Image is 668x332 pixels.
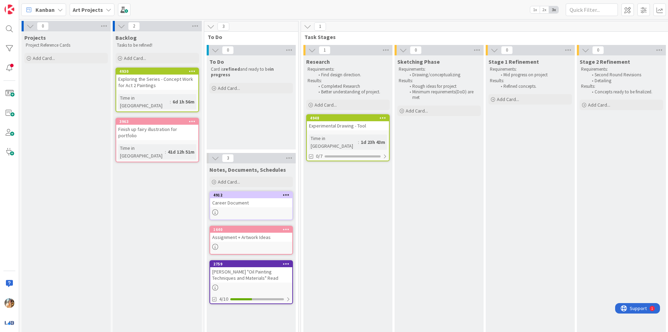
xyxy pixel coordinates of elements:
[410,46,422,54] span: 0
[209,166,286,173] span: Notes, Documents, Schedules
[399,67,479,72] p: Requirements:
[224,66,240,72] strong: refined
[166,148,196,156] div: 41d 12h 51m
[5,5,14,14] img: Visit kanbanzone.com
[308,78,388,84] p: Results:
[119,119,198,124] div: 3963
[170,98,171,106] span: :
[124,55,146,61] span: Add Card...
[315,72,389,78] li: Find design direction.
[588,78,662,84] li: Detailing
[319,46,331,54] span: 1
[118,144,165,160] div: Time in [GEOGRAPHIC_DATA]
[218,179,240,185] span: Add Card...
[307,115,389,130] div: 4948Experimental Drawing - Tool
[210,192,292,207] div: 4912Career Document
[116,68,198,75] div: 4930
[210,226,292,242] div: 1640Assignment + Artwork Ideas
[211,67,292,78] p: Card is and ready to be
[497,84,571,89] li: Refined concepts.
[588,89,662,95] li: Concepts ready to be finalized.
[36,3,38,8] div: 1
[307,121,389,130] div: Experimental Drawing - Tool
[588,72,662,78] li: Second Round Revisions
[5,298,14,308] img: JF
[116,75,198,90] div: Exploring the Series - Concept Work for Act 2 Paintings
[308,67,388,72] p: Requirements:
[315,84,389,89] li: Completed Research
[210,233,292,242] div: Assignment + Artwork Ideas
[210,261,292,283] div: 2759[PERSON_NAME] "Oil Painting Techniques and Materials" Read
[406,108,428,114] span: Add Card...
[219,295,228,303] span: 4/10
[15,1,32,9] span: Support
[316,153,323,160] span: 0/7
[165,148,166,156] span: :
[580,58,630,65] span: Stage 2 Refinement
[306,58,330,65] span: Research
[309,134,358,150] div: Time in [GEOGRAPHIC_DATA]
[592,46,604,54] span: 0
[116,68,198,90] div: 4930Exploring the Series - Concept Work for Act 2 Paintings
[307,115,389,121] div: 4948
[116,118,198,140] div: 3963Finish up fairy illustration for portfolio
[530,6,540,13] span: 1x
[581,67,662,72] p: Requirements:
[314,22,326,31] span: 1
[490,67,571,72] p: Requirements:
[210,267,292,283] div: [PERSON_NAME] "Oil Painting Techniques and Materials" Read
[210,261,292,267] div: 2759
[210,198,292,207] div: Career Document
[210,226,292,233] div: 1640
[315,89,389,95] li: Better understanding of project.
[222,46,234,54] span: 0
[359,138,387,146] div: 1d 23h 43m
[501,46,513,54] span: 0
[208,33,289,40] span: To Do
[128,22,140,30] span: 2
[116,118,198,125] div: 3963
[497,72,571,78] li: Mid progress on project
[116,34,137,41] span: Backlog
[222,154,234,162] span: 3
[24,34,46,41] span: Projects
[540,6,549,13] span: 2x
[213,227,292,232] div: 1640
[118,94,170,109] div: Time in [GEOGRAPHIC_DATA]
[73,6,103,13] b: Art Projects
[116,125,198,140] div: Finish up fairy illustration for portfolio
[549,6,558,13] span: 3x
[119,69,198,74] div: 4930
[211,66,275,78] strong: in progress
[406,72,480,78] li: Drawing/conceptualizing
[581,84,662,89] p: Results:
[218,85,240,91] span: Add Card...
[210,192,292,198] div: 4912
[399,78,479,84] p: Results:
[406,89,480,101] li: Minimum requirements(DoD) are met
[397,58,440,65] span: Sketching Phase
[37,22,49,30] span: 0
[213,262,292,267] div: 2759
[358,138,359,146] span: :
[566,3,618,16] input: Quick Filter...
[171,98,196,106] div: 6d 1h 56m
[588,102,610,108] span: Add Card...
[26,43,106,48] p: Project Reference Cards
[497,96,519,102] span: Add Card...
[33,55,55,61] span: Add Card...
[5,318,14,327] img: avatar
[310,116,389,121] div: 4948
[213,193,292,198] div: 4912
[217,22,229,31] span: 3
[35,6,55,14] span: Kanban
[209,58,224,65] span: To Do
[406,84,480,89] li: Rough ideas for project
[315,102,337,108] span: Add Card...
[117,43,198,48] p: Tasks to be refined!
[488,58,539,65] span: Stage 1 Refinement
[490,78,571,84] p: Results:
